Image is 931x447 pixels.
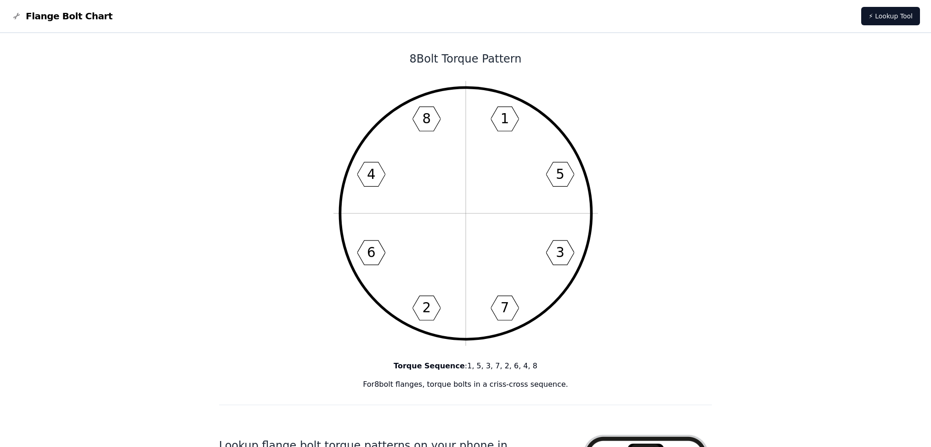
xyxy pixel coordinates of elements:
[394,361,465,370] b: Torque Sequence
[861,7,920,25] a: ⚡ Lookup Tool
[367,166,376,182] text: 4
[219,361,712,372] p: : 1, 5, 3, 7, 2, 6, 4, 8
[500,300,509,315] text: 7
[11,10,113,23] a: Flange Bolt Chart LogoFlange Bolt Chart
[556,245,564,260] text: 3
[556,166,564,182] text: 5
[422,111,431,126] text: 8
[219,379,712,390] p: For 8 bolt flanges, torque bolts in a criss-cross sequence.
[422,300,431,315] text: 2
[367,245,376,260] text: 6
[26,10,113,23] span: Flange Bolt Chart
[500,111,509,126] text: 1
[11,11,22,22] img: Flange Bolt Chart Logo
[219,52,712,66] h1: 8 Bolt Torque Pattern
